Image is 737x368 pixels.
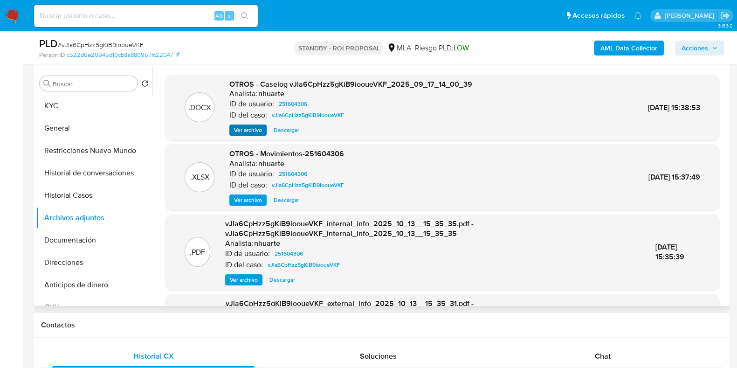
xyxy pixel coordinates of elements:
[229,181,267,190] p: ID del caso:
[58,40,144,49] span: # vJla6CpHzz5gKiB9iooueVKF
[648,172,700,182] span: [DATE] 15:37:49
[230,275,258,285] span: Ver archivo
[274,125,299,135] span: Descargar
[229,99,274,109] p: ID de usuario:
[258,159,284,168] h6: nhuarte
[275,248,303,259] span: 251604306
[275,168,311,180] a: 251604306
[36,207,152,229] button: Archivos adjuntos
[36,296,152,319] button: CVU
[190,247,205,257] p: .PDF
[414,43,468,53] span: Riesgo PLD:
[234,125,262,135] span: Ver archivo
[229,194,267,206] button: Ver archivo
[675,41,724,56] button: Acciones
[269,125,304,136] button: Descargar
[272,180,344,191] span: vJla6CpHzz5gKiB9iooueVKF
[229,79,472,90] span: OTROS - Caselog vJla6CpHzz5gKiB9iooueVKF_2025_09_17_14_00_39
[36,251,152,274] button: Direcciones
[36,139,152,162] button: Restricciones Nuevo Mundo
[387,43,411,53] div: MLA
[215,11,223,20] span: Alt
[648,102,700,113] span: [DATE] 15:38:53
[268,110,348,121] a: vJla6CpHzz5gKiB9iooueVKF
[225,249,270,258] p: ID de usuario:
[453,42,468,53] span: LOW
[225,274,262,285] button: Ver archivo
[234,195,262,205] span: Ver archivo
[229,125,267,136] button: Ver archivo
[360,351,397,361] span: Soluciones
[190,172,209,182] p: .XLSX
[229,111,267,120] p: ID del caso:
[188,103,211,113] p: .DOCX
[225,298,473,319] span: vJla6CpHzz5gKiB9iooueVKF_external_info_2025_10_13__15_35_31.pdf - vJla6CpHzz5gKiB9iooueVKF_extern...
[682,41,708,56] span: Acciones
[36,162,152,184] button: Historial de conversaciones
[254,239,280,248] h6: nhuarte
[229,169,274,179] p: ID de usuario:
[36,95,152,117] button: KYC
[41,320,722,330] h1: Contactos
[225,260,263,270] p: ID del caso:
[36,184,152,207] button: Historial Casos
[39,36,58,51] b: PLD
[36,274,152,296] button: Anticipos de dinero
[720,11,730,21] a: Salir
[265,274,300,285] button: Descargar
[279,168,307,180] span: 251604306
[595,351,611,361] span: Chat
[264,259,344,271] a: vJla6CpHzz5gKiB9iooueVKF
[43,80,51,87] button: Buscar
[275,98,311,110] a: 251604306
[600,41,657,56] b: AML Data Collector
[133,351,174,361] span: Historial CX
[36,117,152,139] button: General
[634,12,642,20] a: Notificaciones
[268,259,340,271] span: vJla6CpHzz5gKiB9iooueVKF
[228,11,231,20] span: s
[594,41,664,56] button: AML Data Collector
[67,51,179,59] a: c522d6e20945d10cb8a880957fc22047
[274,195,299,205] span: Descargar
[235,9,254,22] button: search-icon
[655,242,684,263] span: [DATE] 15:35:39
[269,194,304,206] button: Descargar
[294,42,383,55] p: STANDBY - ROI PROPOSAL
[39,51,65,59] b: Person ID
[572,11,625,21] span: Accesos rápidos
[225,218,474,239] span: vJla6CpHzz5gKiB9iooueVKF_internal_info_2025_10_13__15_35_35.pdf - vJla6CpHzz5gKiB9iooueVKF_intern...
[258,89,284,98] h6: nhuarte
[271,248,307,259] a: 251604306
[717,22,732,29] span: 3.163.0
[229,148,344,159] span: OTROS - Movimientos-251604306
[229,159,257,168] p: Analista:
[268,180,348,191] a: vJla6CpHzz5gKiB9iooueVKF
[53,80,134,88] input: Buscar
[279,98,307,110] span: 251604306
[269,275,295,285] span: Descargar
[229,89,257,98] p: Analista:
[141,80,149,90] button: Volver al orden por defecto
[36,229,152,251] button: Documentación
[34,10,258,22] input: Buscar usuario o caso...
[272,110,344,121] span: vJla6CpHzz5gKiB9iooueVKF
[225,239,253,248] p: Analista:
[664,11,717,20] p: noelia.huarte@mercadolibre.com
